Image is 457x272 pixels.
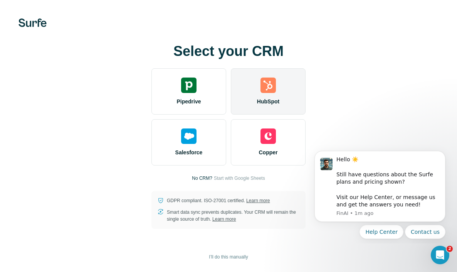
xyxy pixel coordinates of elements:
h1: Select your CRM [151,44,306,59]
span: I’ll do this manually [209,253,248,260]
p: GDPR compliant. ISO-27001 certified. [167,197,270,204]
p: Smart data sync prevents duplicates. Your CRM will remain the single source of truth. [167,209,299,223]
span: 2 [447,246,453,252]
img: salesforce's logo [181,128,197,144]
a: Learn more [212,216,236,222]
span: HubSpot [257,98,279,105]
img: copper's logo [260,128,276,144]
p: No CRM? [192,175,212,182]
img: hubspot's logo [260,78,276,93]
button: Start with Google Sheets [214,175,265,182]
span: Copper [259,149,278,156]
img: pipedrive's logo [181,78,197,93]
span: Pipedrive [176,98,201,105]
iframe: Intercom notifications message [303,144,457,243]
span: Salesforce [175,149,203,156]
iframe: Intercom live chat [431,246,449,264]
img: Surfe's logo [18,19,47,27]
a: Learn more [246,198,270,203]
button: I’ll do this manually [203,251,253,263]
